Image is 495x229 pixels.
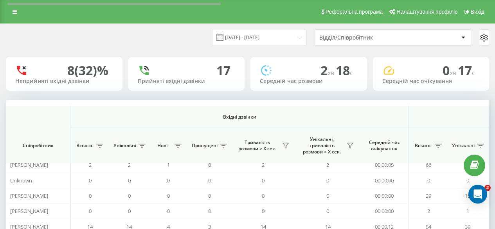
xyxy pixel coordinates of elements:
[360,188,409,204] td: 00:00:00
[360,173,409,188] td: 00:00:00
[426,161,431,168] span: 66
[262,177,265,184] span: 0
[15,78,113,85] div: Неприйняті вхідні дзвінки
[153,142,172,149] span: Нові
[10,161,48,168] span: [PERSON_NAME]
[427,177,430,184] span: 0
[443,62,458,79] span: 0
[466,177,469,184] span: 0
[10,207,48,215] span: [PERSON_NAME]
[466,207,469,215] span: 1
[89,177,92,184] span: 0
[10,192,48,199] span: [PERSON_NAME]
[89,207,92,215] span: 0
[360,204,409,219] td: 00:00:00
[320,62,336,79] span: 2
[91,114,388,120] span: Вхідні дзвінки
[167,192,170,199] span: 0
[471,9,484,15] span: Вихід
[413,142,432,149] span: Всього
[208,207,211,215] span: 0
[350,69,353,77] span: c
[74,142,94,149] span: Всього
[208,177,211,184] span: 0
[326,161,329,168] span: 2
[326,192,329,199] span: 0
[128,177,131,184] span: 0
[128,161,131,168] span: 2
[426,192,431,199] span: 29
[328,69,336,77] span: хв
[360,157,409,173] td: 00:00:05
[366,139,403,151] span: Середній час очікування
[262,192,265,199] span: 0
[326,177,329,184] span: 0
[458,62,475,79] span: 17
[326,207,329,215] span: 0
[450,69,458,77] span: хв
[468,185,487,204] div: Open Intercom Messenger
[382,78,480,85] div: Середній час очікування
[167,207,170,215] span: 0
[260,78,358,85] div: Середній час розмови
[262,207,265,215] span: 0
[465,192,470,199] span: 18
[326,9,383,15] span: Реферальна програма
[167,177,170,184] span: 0
[299,136,344,155] span: Унікальні, тривалість розмови > Х сек.
[113,142,136,149] span: Унікальні
[319,34,413,41] div: Відділ/Співробітник
[484,185,491,191] span: 2
[167,161,170,168] span: 1
[427,207,430,215] span: 2
[336,62,353,79] span: 18
[128,192,131,199] span: 0
[89,161,92,168] span: 2
[10,177,32,184] span: Unknown
[67,63,108,78] div: 8 (32)%
[472,69,475,77] span: c
[192,142,218,149] span: Пропущені
[396,9,457,15] span: Налаштування профілю
[208,161,211,168] span: 0
[138,78,236,85] div: Прийняті вхідні дзвінки
[262,161,265,168] span: 2
[452,142,475,149] span: Унікальні
[128,207,131,215] span: 0
[13,142,63,149] span: Співробітник
[235,139,280,151] span: Тривалість розмови > Х сек.
[216,63,230,78] div: 17
[89,192,92,199] span: 0
[208,192,211,199] span: 0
